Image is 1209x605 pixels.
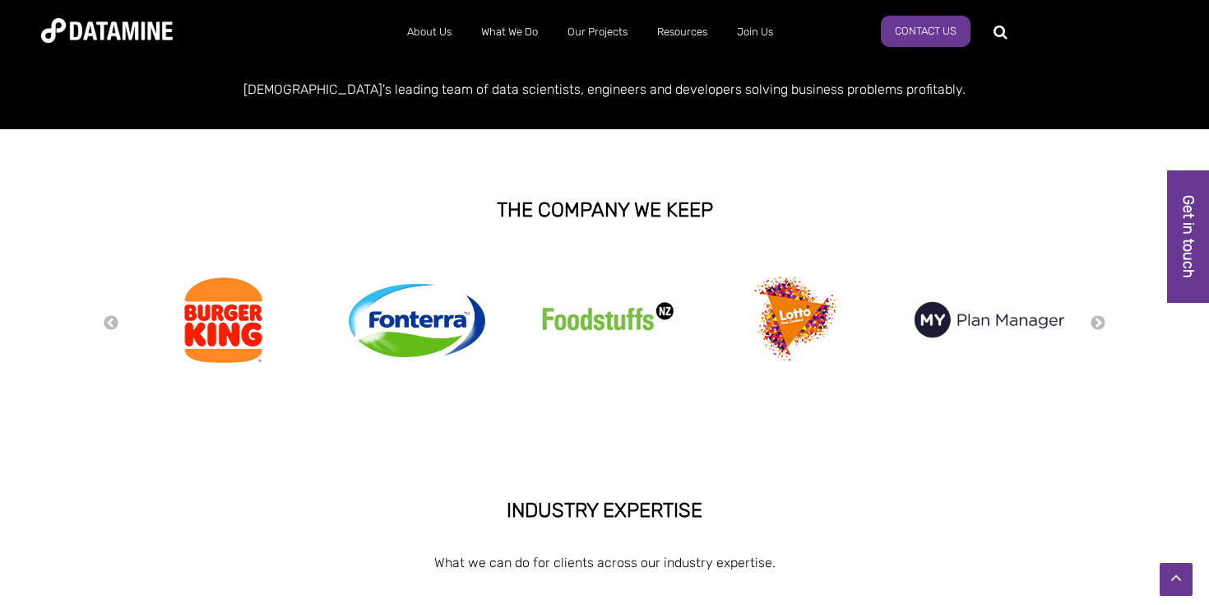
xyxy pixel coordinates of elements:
[103,314,119,333] button: Previous
[178,275,267,365] img: burgerking-2
[434,555,776,570] span: What we can do for clients across our industry expertise.
[1167,170,1209,303] a: Get in touch
[136,78,1073,100] p: [DEMOGRAPHIC_DATA]'s leading team of data scientists, engineers and developers solving business p...
[392,11,466,54] a: About Us
[466,11,553,54] a: What We Do
[1090,314,1106,333] button: Next
[526,278,690,361] img: Foodstuffs
[722,11,788,54] a: Join Us
[642,11,722,54] a: Resources
[907,295,1072,346] img: My Plan Manager Logo
[881,16,970,47] a: Contact Us
[41,18,173,43] img: Datamine
[335,274,499,365] img: Fonterra logo
[553,11,642,54] a: Our Projects
[507,499,702,522] strong: INDUSTRY EXPERTISE
[752,276,839,363] img: lotto-3
[497,198,713,221] strong: THE COMPANY WE KEEP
